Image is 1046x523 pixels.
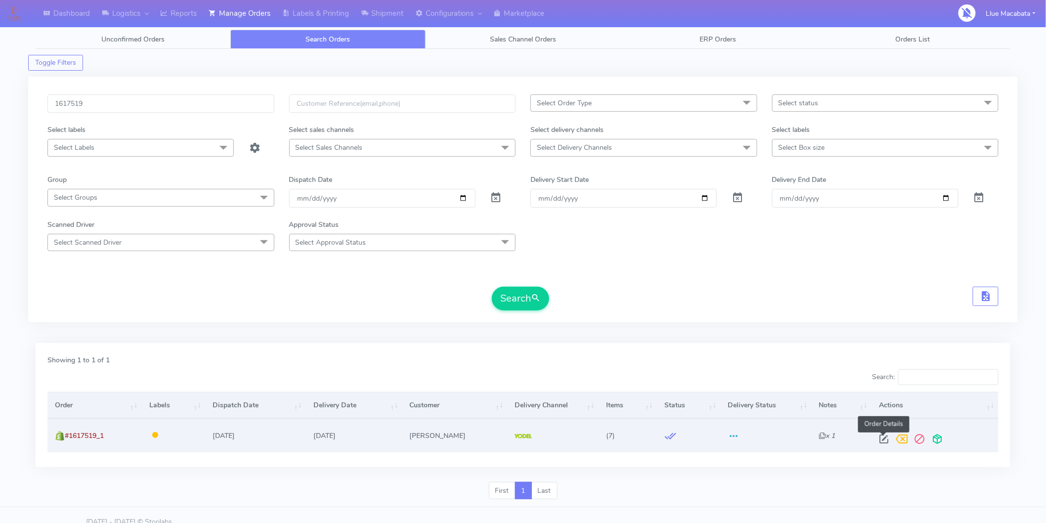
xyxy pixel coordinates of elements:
input: Customer Reference(email,phone) [289,94,516,113]
span: Select Scanned Driver [54,238,122,247]
th: Delivery Channel: activate to sort column ascending [507,392,598,419]
i: x 1 [819,431,835,440]
th: Labels: activate to sort column ascending [142,392,205,419]
td: [DATE] [205,419,306,452]
label: Showing 1 to 1 of 1 [47,355,110,365]
th: Actions: activate to sort column ascending [872,392,999,419]
img: Yodel [515,434,532,439]
button: Llue Macabata [979,3,1043,24]
label: Select labels [47,125,86,135]
button: Search [492,287,549,310]
td: [PERSON_NAME] [402,419,508,452]
img: shopify.png [55,431,65,441]
span: Unconfirmed Orders [101,35,165,44]
span: Sales Channel Orders [490,35,556,44]
label: Dispatch Date [289,174,333,185]
span: (7) [606,431,615,440]
span: Select Approval Status [296,238,366,247]
label: Approval Status [289,219,339,230]
td: [DATE] [306,419,402,452]
label: Scanned Driver [47,219,94,230]
span: Select Groups [54,193,97,202]
a: 1 [515,482,532,500]
span: Select Order Type [537,98,592,108]
th: Dispatch Date: activate to sort column ascending [205,392,306,419]
span: Select status [779,98,819,108]
th: Delivery Status: activate to sort column ascending [720,392,811,419]
span: Search Orders [306,35,350,44]
label: Delivery Start Date [530,174,589,185]
button: Toggle Filters [28,55,83,71]
span: Select Sales Channels [296,143,363,152]
label: Select delivery channels [530,125,604,135]
th: Items: activate to sort column ascending [599,392,657,419]
ul: Tabs [36,30,1010,49]
th: Status: activate to sort column ascending [657,392,720,419]
label: Group [47,174,67,185]
input: Order Id [47,94,274,113]
th: Order: activate to sort column ascending [47,392,142,419]
input: Search: [898,369,999,385]
label: Select sales channels [289,125,354,135]
th: Delivery Date: activate to sort column ascending [306,392,402,419]
span: Select Labels [54,143,94,152]
span: #1617519_1 [65,431,104,440]
span: ERP Orders [699,35,736,44]
label: Search: [872,369,999,385]
label: Select labels [772,125,810,135]
span: Select Delivery Channels [537,143,612,152]
span: Orders List [896,35,930,44]
th: Customer: activate to sort column ascending [402,392,508,419]
label: Delivery End Date [772,174,827,185]
span: Select Box size [779,143,825,152]
th: Notes: activate to sort column ascending [812,392,872,419]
